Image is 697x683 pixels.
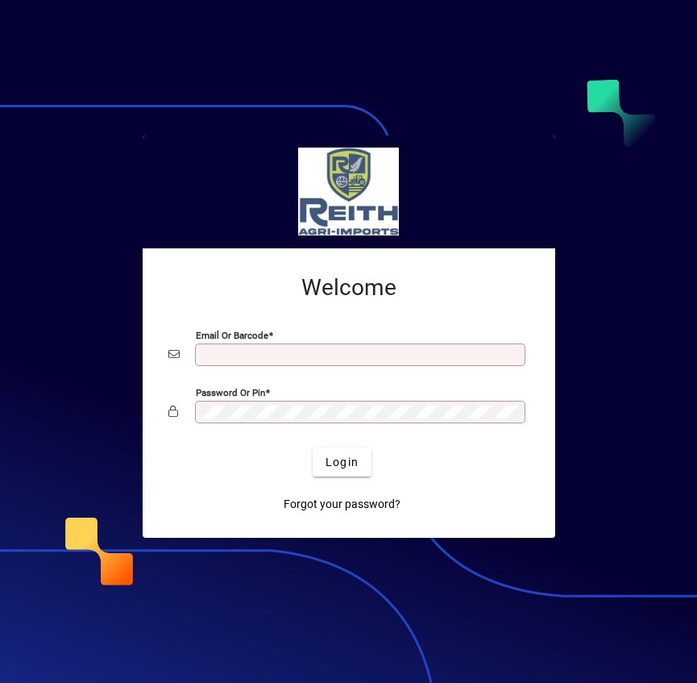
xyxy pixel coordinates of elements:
mat-label: Email or Barcode [196,330,268,341]
mat-label: Password or Pin [196,387,265,398]
button: Login [313,448,371,477]
span: Login [326,454,359,471]
a: Forgot your password? [277,489,407,518]
span: Forgot your password? [284,496,400,513]
h2: Welcome [168,274,529,302]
